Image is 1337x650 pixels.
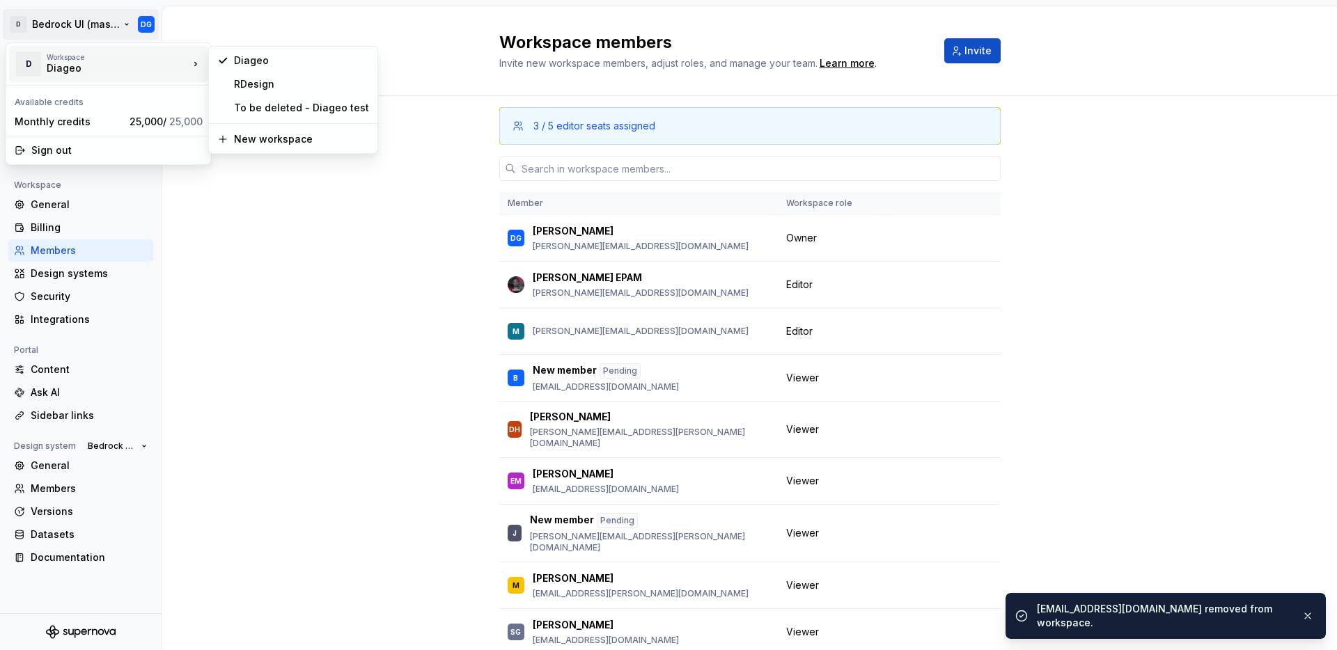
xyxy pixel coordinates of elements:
[47,53,189,61] div: Workspace
[15,115,124,129] div: Monthly credits
[169,116,203,127] span: 25,000
[16,51,41,77] div: D
[47,61,165,75] div: Diageo
[234,77,369,91] div: RDesign
[234,101,369,115] div: To be deleted - Diageo test
[234,54,369,68] div: Diageo
[130,116,203,127] span: 25,000 /
[1037,602,1290,630] div: [EMAIL_ADDRESS][DOMAIN_NAME] removed from workspace.
[9,88,208,111] div: Available credits
[234,132,369,146] div: New workspace
[31,143,203,157] div: Sign out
